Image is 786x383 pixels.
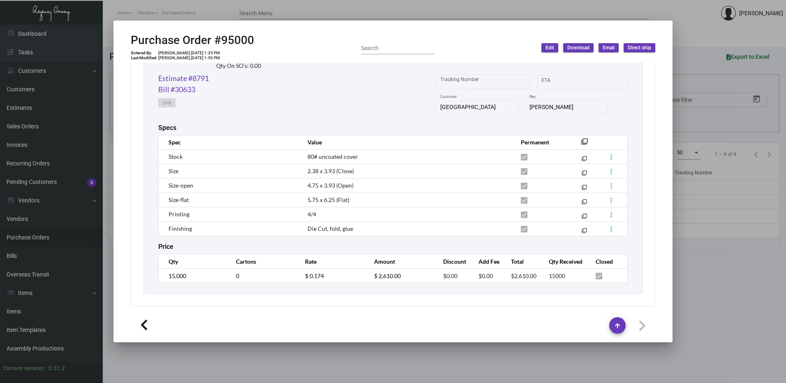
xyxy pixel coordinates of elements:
[582,215,587,221] mat-icon: filter_none
[307,153,358,160] span: 80# uncoated cover
[307,182,354,189] span: 4.75 x 3.93 (Open)
[624,43,655,52] button: Direct ship
[297,254,366,269] th: Rate
[549,272,565,279] span: 15000
[216,63,278,70] h2: Qty On SO’s: 0.00
[582,186,587,192] mat-icon: filter_none
[169,196,189,203] span: Size-flat
[162,100,171,107] span: Link
[563,43,594,52] button: Download
[567,44,589,51] span: Download
[158,73,209,84] a: Estimate #8791
[131,33,254,47] h2: Purchase Order #95000
[49,364,65,373] div: 0.51.2
[307,196,349,203] span: 5.75 x 6.25 (Flat)
[511,272,536,279] span: $2,610.00
[435,254,470,269] th: Discount
[582,158,587,163] mat-icon: filter_none
[169,167,178,174] span: Size
[574,79,613,86] input: End date
[169,225,192,232] span: Finishing
[158,84,195,95] a: Bill #30633
[603,44,615,51] span: Email
[541,43,558,52] button: Edit
[169,211,190,218] span: Printing
[366,254,435,269] th: Amount
[307,225,353,232] span: Die Cut, fold, glue
[541,79,567,86] input: Start date
[158,98,176,107] button: Link
[443,272,458,279] span: $0.00
[169,153,183,160] span: Stock
[582,201,587,206] mat-icon: filter_none
[307,211,316,218] span: 4/4
[159,254,228,269] th: Qty
[513,135,569,149] th: Permanent
[299,135,513,149] th: Value
[158,243,173,251] h2: Price
[582,230,587,235] mat-icon: filter_none
[3,364,45,373] div: Current version:
[470,254,503,269] th: Add Fee
[307,167,354,174] span: 2.38 x 3.93 (Close)
[582,172,587,177] mat-icon: filter_none
[479,272,493,279] span: $0.00
[159,135,299,149] th: Spec
[541,254,587,269] th: Qty Received
[599,43,619,52] button: Email
[587,254,627,269] th: Closed
[228,254,297,269] th: Cartons
[503,254,541,269] th: Total
[158,51,220,56] td: [PERSON_NAME] [DATE] 1:35 PM
[158,56,220,60] td: [PERSON_NAME] [DATE] 1:50 PM
[546,44,554,51] span: Edit
[628,44,651,51] span: Direct ship
[581,141,588,147] mat-icon: filter_none
[158,124,176,132] h2: Specs
[131,56,158,60] td: Last Modified:
[169,182,193,189] span: Size-open
[131,51,158,56] td: Entered By:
